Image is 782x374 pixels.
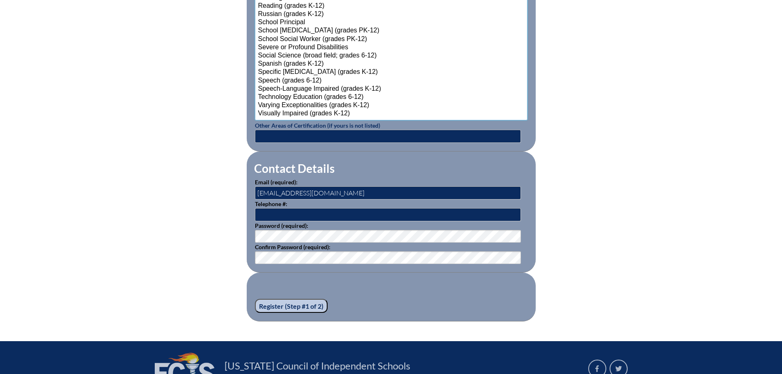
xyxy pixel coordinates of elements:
option: Specific [MEDICAL_DATA] (grades K-12) [257,68,525,76]
label: Other Areas of Certification (if yours is not listed) [255,122,380,129]
option: Spanish (grades K-12) [257,60,525,68]
option: Technology Education (grades 6-12) [257,93,525,101]
option: Severe or Profound Disabilities [257,44,525,52]
label: Confirm Password (required): [255,243,330,250]
option: School Social Worker (grades PK-12) [257,35,525,44]
label: Password (required): [255,222,308,229]
option: Reading (grades K-12) [257,2,525,10]
option: School Principal [257,18,525,27]
input: Register (Step #1 of 2) [255,299,328,313]
option: Social Science (broad field; grades 6-12) [257,52,525,60]
option: Visually Impaired (grades K-12) [257,110,525,118]
option: Russian (grades K-12) [257,10,525,18]
option: Speech (grades 6-12) [257,77,525,85]
option: Varying Exceptionalities (grades K-12) [257,101,525,110]
label: Telephone #: [255,200,287,207]
label: Email (required): [255,179,298,186]
a: [US_STATE] Council of Independent Schools [221,359,413,372]
option: Speech-Language Impaired (grades K-12) [257,85,525,93]
option: School [MEDICAL_DATA] (grades PK-12) [257,27,525,35]
legend: Contact Details [253,161,335,175]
